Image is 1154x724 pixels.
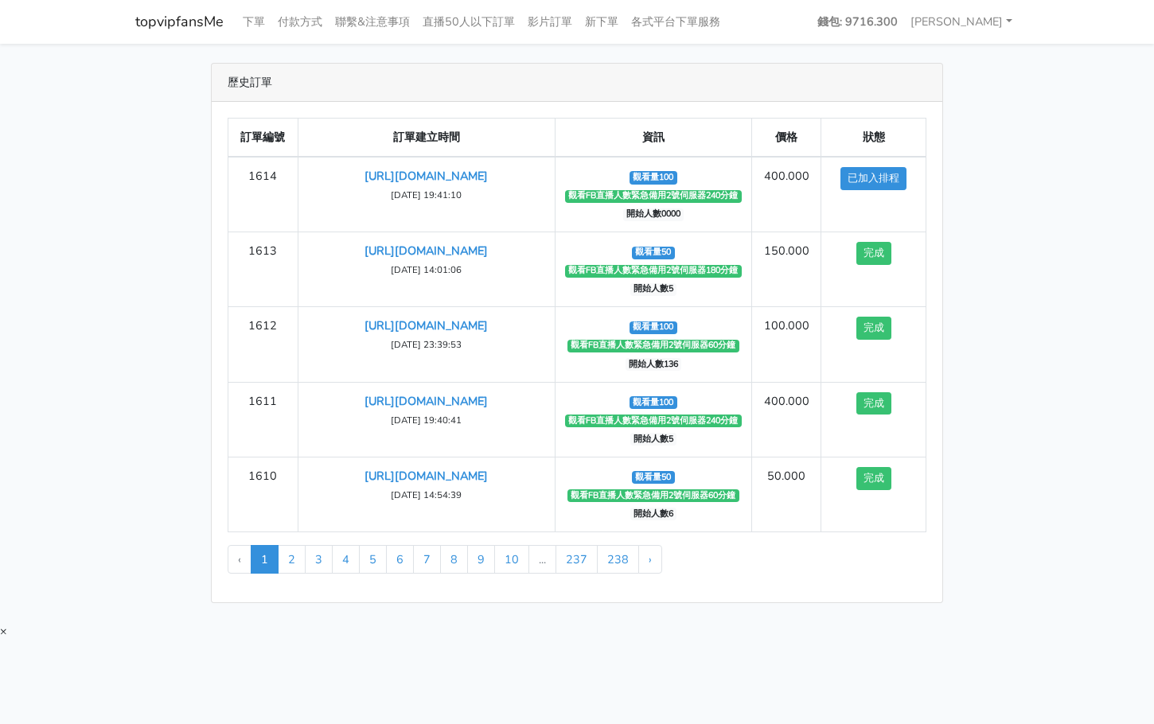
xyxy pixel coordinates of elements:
[251,545,279,574] span: 1
[413,545,441,574] a: 7
[365,243,488,259] a: [URL][DOMAIN_NAME]
[567,340,739,352] span: 觀看FB直播人數緊急備用2號伺服器60分鐘
[630,433,677,446] span: 開始人數5
[391,263,462,276] small: [DATE] 14:01:06
[228,157,298,232] td: 1614
[135,6,224,37] a: topvipfansMe
[751,119,821,158] th: 價格
[856,242,891,265] button: 完成
[638,545,662,574] a: Next »
[840,167,906,190] button: 已加入排程
[365,393,488,409] a: [URL][DOMAIN_NAME]
[632,471,675,484] span: 觀看量50
[630,321,677,334] span: 觀看量100
[365,168,488,184] a: [URL][DOMAIN_NAME]
[751,382,821,457] td: 400.000
[817,14,898,29] strong: 錢包: 9716.300
[365,317,488,333] a: [URL][DOMAIN_NAME]
[228,457,298,531] td: 1610
[632,247,675,259] span: 觀看量50
[298,119,555,158] th: 訂單建立時間
[228,307,298,382] td: 1612
[597,545,639,574] a: 238
[565,415,742,427] span: 觀看FB直播人數緊急備用2號伺服器240分鐘
[856,467,891,490] button: 完成
[329,6,416,37] a: 聯繫&注意事項
[440,545,468,574] a: 8
[332,545,360,574] a: 4
[856,317,891,340] button: 完成
[625,6,727,37] a: 各式平台下單服務
[630,396,677,409] span: 觀看量100
[278,545,306,574] a: 2
[567,489,739,502] span: 觀看FB直播人數緊急備用2號伺服器60分鐘
[751,232,821,307] td: 150.000
[391,414,462,426] small: [DATE] 19:40:41
[751,457,821,531] td: 50.000
[811,6,904,37] a: 錢包: 9716.300
[494,545,529,574] a: 10
[212,64,942,102] div: 歷史訂單
[521,6,579,37] a: 影片訂單
[856,392,891,415] button: 完成
[228,119,298,158] th: 訂單編號
[630,508,677,520] span: 開始人數6
[305,545,333,574] a: 3
[630,283,677,296] span: 開始人數5
[623,208,684,221] span: 開始人數0000
[904,6,1019,37] a: [PERSON_NAME]
[821,119,926,158] th: 狀態
[391,189,462,201] small: [DATE] 19:41:10
[391,489,462,501] small: [DATE] 14:54:39
[386,545,414,574] a: 6
[416,6,521,37] a: 直播50人以下訂單
[751,307,821,382] td: 100.000
[565,265,742,278] span: 觀看FB直播人數緊急備用2號伺服器180分鐘
[365,468,488,484] a: [URL][DOMAIN_NAME]
[228,232,298,307] td: 1613
[236,6,271,37] a: 下單
[626,358,682,371] span: 開始人數136
[359,545,387,574] a: 5
[228,382,298,457] td: 1611
[391,338,462,351] small: [DATE] 23:39:53
[630,171,677,184] span: 觀看量100
[565,190,742,203] span: 觀看FB直播人數緊急備用2號伺服器240分鐘
[579,6,625,37] a: 新下單
[467,545,495,574] a: 9
[228,545,251,574] li: « Previous
[556,119,752,158] th: 資訊
[271,6,329,37] a: 付款方式
[556,545,598,574] a: 237
[751,157,821,232] td: 400.000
